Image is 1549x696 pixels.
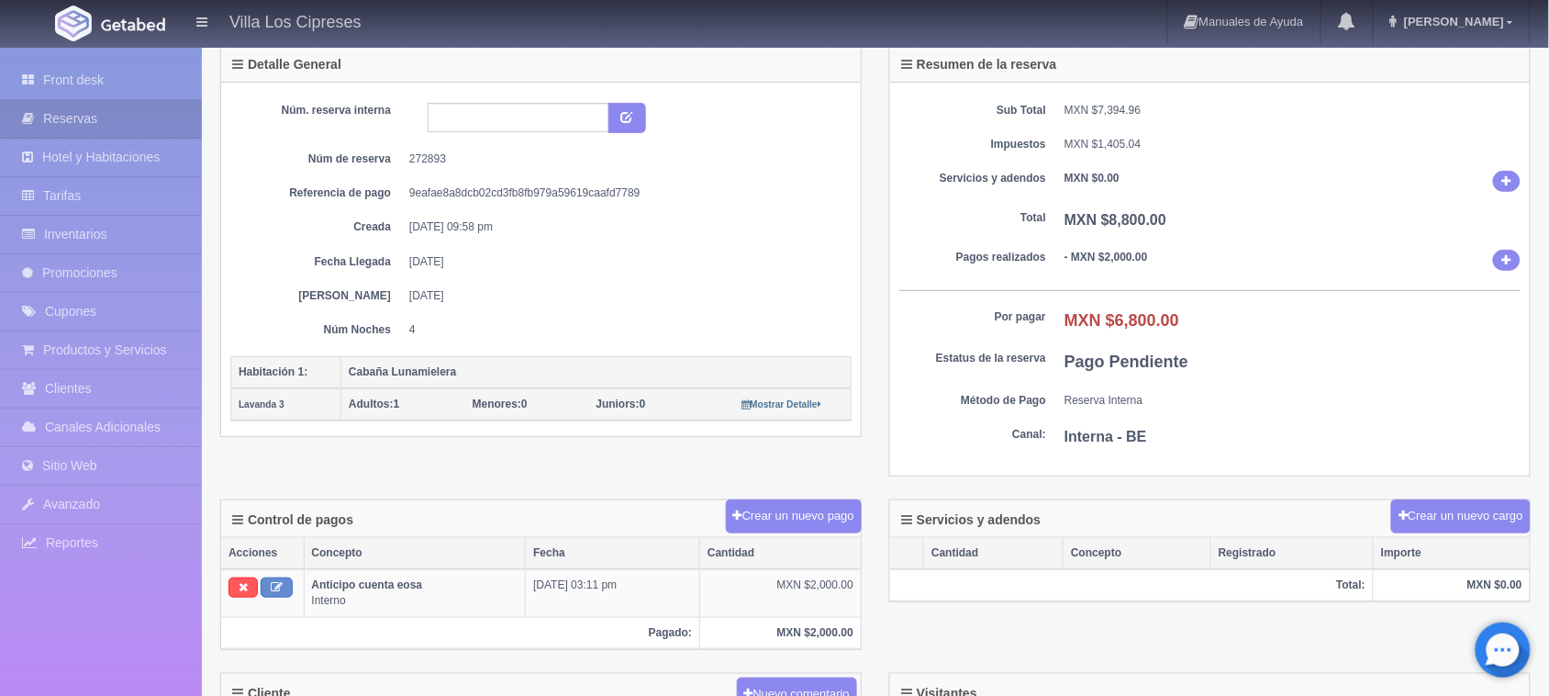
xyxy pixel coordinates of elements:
[899,210,1046,226] dt: Total
[1374,569,1530,601] th: MXN $0.00
[304,538,526,569] th: Concepto
[1211,538,1374,569] th: Registrado
[239,399,284,410] small: Lavanda 3
[409,254,838,270] dd: [DATE]
[221,538,304,569] th: Acciones
[349,398,399,410] span: 1
[221,617,700,648] th: Pagado:
[101,17,165,31] img: Getabed
[1064,538,1211,569] th: Concepto
[244,322,391,338] dt: Núm Noches
[726,500,862,533] button: Crear un nuevo pago
[312,578,423,591] b: Anticipo cuenta eosa
[899,393,1046,409] dt: Método de Pago
[1064,137,1521,152] dd: MXN $1,405.04
[924,538,1064,569] th: Cantidad
[341,356,852,388] th: Cabaña Lunamielera
[741,399,821,410] small: Mostrar Detalle
[899,103,1046,118] dt: Sub Total
[526,538,700,569] th: Fecha
[1064,103,1521,118] dd: MXN $7,394.96
[409,152,838,167] dd: 272893
[409,219,838,235] dd: [DATE] 09:58 pm
[1064,251,1148,264] b: - MXN $2,000.00
[1399,15,1504,28] span: [PERSON_NAME]
[1374,538,1530,569] th: Importe
[229,9,362,32] h4: Villa Los Cipreses
[700,569,861,617] td: MXN $2,000.00
[244,288,391,304] dt: [PERSON_NAME]
[1391,500,1531,533] button: Crear un nuevo cargo
[244,185,391,201] dt: Referencia de pago
[232,58,341,72] h4: Detalle General
[890,569,1374,601] th: Total:
[232,513,353,527] h4: Control de pagos
[596,398,640,410] strong: Juniors:
[244,219,391,235] dt: Creada
[244,103,391,118] dt: Núm. reserva interna
[899,351,1046,366] dt: Estatus de la reserva
[409,288,838,304] dd: [DATE]
[700,538,861,569] th: Cantidad
[244,152,391,167] dt: Núm de reserva
[473,398,521,410] strong: Menores:
[899,427,1046,443] dt: Canal:
[899,309,1046,325] dt: Por pagar
[239,365,307,378] b: Habitación 1:
[1064,353,1188,371] b: Pago Pendiente
[55,6,92,41] img: Getabed
[526,569,700,617] td: [DATE] 03:11 pm
[901,513,1041,527] h4: Servicios y adendos
[244,254,391,270] dt: Fecha Llegada
[741,398,821,410] a: Mostrar Detalle
[596,398,646,410] span: 0
[409,322,838,338] dd: 4
[901,58,1057,72] h4: Resumen de la reserva
[899,137,1046,152] dt: Impuestos
[1064,172,1120,185] b: MXN $0.00
[473,398,528,410] span: 0
[899,171,1046,186] dt: Servicios y adendos
[899,250,1046,265] dt: Pagos realizados
[700,617,861,648] th: MXN $2,000.00
[1064,212,1166,228] b: MXN $8,800.00
[1064,393,1521,409] dd: Reserva Interna
[409,185,838,201] dd: 9eafae8a8dcb02cd3fb8fb979a59619caafd7789
[1064,429,1147,444] b: Interna - BE
[1064,311,1179,330] b: MXN $6,800.00
[304,569,526,617] td: Interno
[349,398,394,410] strong: Adultos:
